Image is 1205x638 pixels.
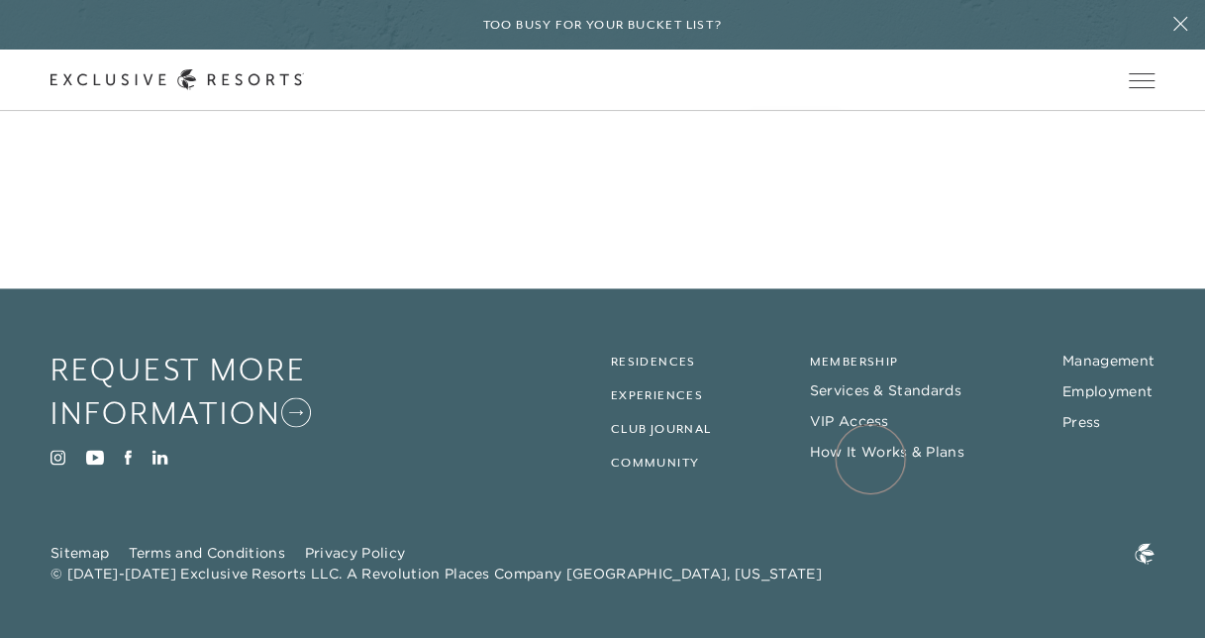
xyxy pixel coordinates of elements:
[50,543,109,561] a: Sitemap
[305,543,405,561] a: Privacy Policy
[809,412,888,430] a: VIP Access
[809,355,898,369] a: Membership
[611,456,700,470] a: Community
[611,422,712,436] a: Club Journal
[611,388,703,402] a: Experiences
[1129,73,1155,87] button: Open navigation
[809,381,960,399] a: Services & Standards
[483,16,723,35] h6: Too busy for your bucket list?
[50,348,389,436] a: Request More Information
[129,543,284,561] a: Terms and Conditions
[1062,352,1155,370] a: Management
[1062,413,1101,431] a: Press
[809,443,963,461] a: How It Works & Plans
[611,355,696,369] a: Residences
[50,563,822,584] span: © [DATE]-[DATE] Exclusive Resorts LLC. A Revolution Places Company [GEOGRAPHIC_DATA], [US_STATE]
[1062,382,1153,400] a: Employment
